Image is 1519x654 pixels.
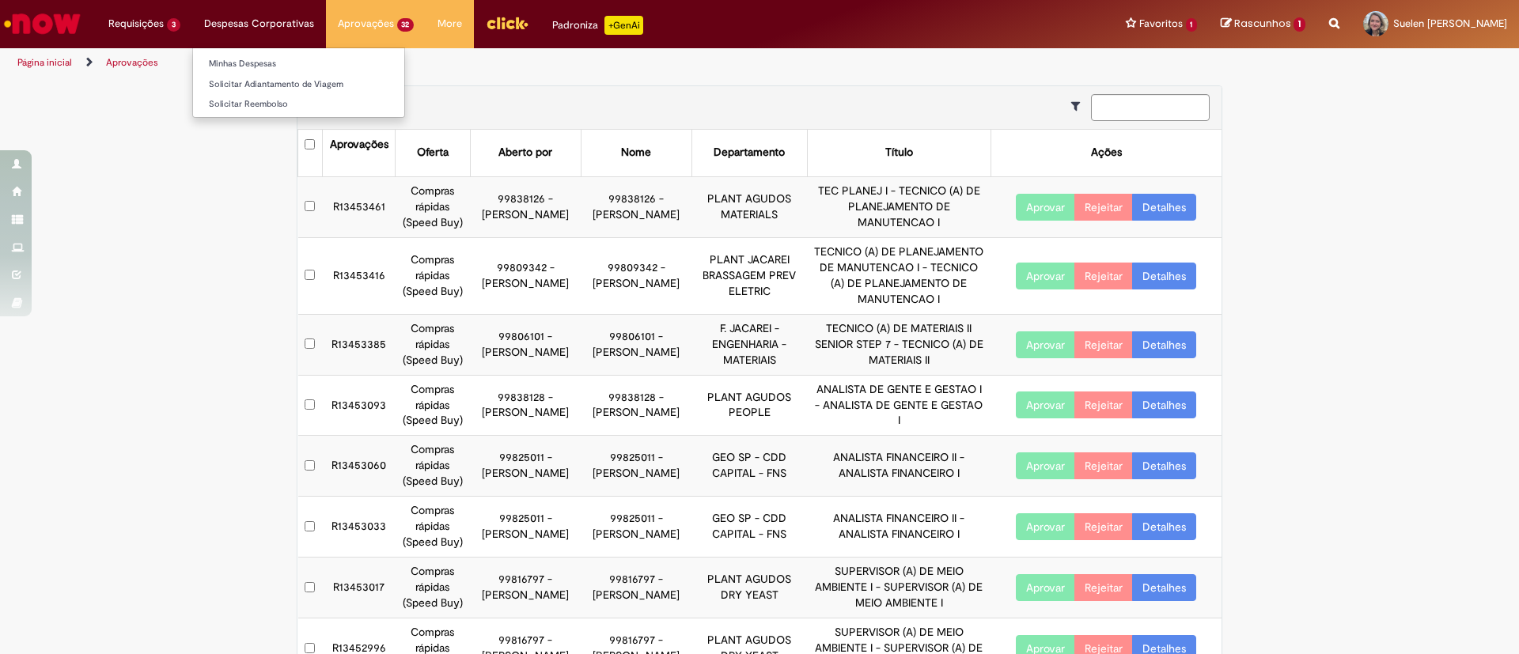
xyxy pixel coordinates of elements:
td: 99825011 - [PERSON_NAME] [581,497,691,558]
td: PLANT AGUDOS DRY YEAST [691,558,807,618]
a: Detalhes [1132,263,1196,289]
div: Nome [621,145,651,161]
td: 99825011 - [PERSON_NAME] [581,436,691,497]
div: Título [885,145,913,161]
td: 99809342 - [PERSON_NAME] [470,237,581,314]
div: Aberto por [498,145,552,161]
td: 99816797 - [PERSON_NAME] [581,558,691,618]
td: 99838128 - [PERSON_NAME] [581,375,691,436]
a: Rascunhos [1221,17,1305,32]
td: 99816797 - [PERSON_NAME] [470,558,581,618]
a: Detalhes [1132,452,1196,479]
ul: Despesas Corporativas [192,47,405,118]
div: Departamento [714,145,785,161]
td: GEO SP - CDD CAPITAL - FNS [691,497,807,558]
span: Despesas Corporativas [204,16,314,32]
a: Detalhes [1132,391,1196,418]
button: Rejeitar [1074,263,1133,289]
button: Aprovar [1016,513,1075,540]
td: PLANT AGUDOS PEOPLE [691,375,807,436]
img: click_logo_yellow_360x200.png [486,11,528,35]
div: Aprovações [330,137,388,153]
td: Compras rápidas (Speed Buy) [396,558,470,618]
td: ANALISTA FINANCEIRO II - ANALISTA FINANCEIRO I [807,497,991,558]
td: PLANT AGUDOS MATERIALS [691,176,807,237]
a: Solicitar Reembolso [193,96,404,113]
span: Rascunhos [1234,16,1291,31]
td: 99838126 - [PERSON_NAME] [581,176,691,237]
button: Aprovar [1016,574,1075,601]
span: More [438,16,462,32]
td: R13453033 [322,497,396,558]
td: R13453060 [322,436,396,497]
i: Mostrar filtros para: Suas Solicitações [1071,100,1088,112]
button: Aprovar [1016,452,1075,479]
a: Página inicial [17,56,72,69]
td: F. JACAREI - ENGENHARIA - MATERIAIS [691,314,807,375]
button: Rejeitar [1074,452,1133,479]
a: Aprovações [106,56,158,69]
img: ServiceNow [2,8,83,40]
a: Detalhes [1132,574,1196,601]
span: 3 [167,18,180,32]
button: Rejeitar [1074,194,1133,221]
button: Rejeitar [1074,331,1133,358]
div: Padroniza [552,16,643,35]
td: TECNICO (A) DE PLANEJAMENTO DE MANUTENCAO I - TECNICO (A) DE PLANEJAMENTO DE MANUTENCAO I [807,237,991,314]
a: Minhas Despesas [193,55,404,73]
td: R13453093 [322,375,396,436]
td: 99838128 - [PERSON_NAME] [470,375,581,436]
span: Suelen [PERSON_NAME] [1393,17,1507,30]
td: 99838126 - [PERSON_NAME] [470,176,581,237]
td: 99825011 - [PERSON_NAME] [470,497,581,558]
td: ANALISTA DE GENTE E GESTAO I - ANALISTA DE GENTE E GESTAO I [807,375,991,436]
td: Compras rápidas (Speed Buy) [396,375,470,436]
span: Aprovações [338,16,394,32]
td: SUPERVISOR (A) DE MEIO AMBIENTE I - SUPERVISOR (A) DE MEIO AMBIENTE I [807,558,991,618]
td: R13453017 [322,558,396,618]
ul: Trilhas de página [12,48,1001,77]
td: Compras rápidas (Speed Buy) [396,436,470,497]
th: Aprovações [322,130,396,176]
button: Aprovar [1016,263,1075,289]
button: Rejeitar [1074,391,1133,418]
div: Oferta [417,145,449,161]
span: Favoritos [1139,16,1183,32]
div: Ações [1091,145,1122,161]
td: ANALISTA FINANCEIRO II - ANALISTA FINANCEIRO I [807,436,991,497]
td: 99806101 - [PERSON_NAME] [470,314,581,375]
a: Detalhes [1132,331,1196,358]
span: Requisições [108,16,164,32]
td: Compras rápidas (Speed Buy) [396,314,470,375]
a: Detalhes [1132,513,1196,540]
td: 99809342 - [PERSON_NAME] [581,237,691,314]
td: R13453416 [322,237,396,314]
button: Aprovar [1016,194,1075,221]
button: Rejeitar [1074,513,1133,540]
span: 1 [1294,17,1305,32]
td: R13453385 [322,314,396,375]
button: Rejeitar [1074,574,1133,601]
td: TECNICO (A) DE MATERIAIS II SENIOR STEP 7 - TECNICO (A) DE MATERIAIS II [807,314,991,375]
td: 99825011 - [PERSON_NAME] [470,436,581,497]
td: R13453461 [322,176,396,237]
td: Compras rápidas (Speed Buy) [396,237,470,314]
button: Aprovar [1016,391,1075,418]
p: +GenAi [604,16,643,35]
td: TEC PLANEJ I - TECNICO (A) DE PLANEJAMENTO DE MANUTENCAO I [807,176,991,237]
td: 99806101 - [PERSON_NAME] [581,314,691,375]
span: 32 [397,18,415,32]
a: Detalhes [1132,194,1196,221]
td: GEO SP - CDD CAPITAL - FNS [691,436,807,497]
button: Aprovar [1016,331,1075,358]
td: Compras rápidas (Speed Buy) [396,497,470,558]
span: 1 [1186,18,1198,32]
td: Compras rápidas (Speed Buy) [396,176,470,237]
td: PLANT JACAREI BRASSAGEM PREV ELETRIC [691,237,807,314]
a: Solicitar Adiantamento de Viagem [193,76,404,93]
